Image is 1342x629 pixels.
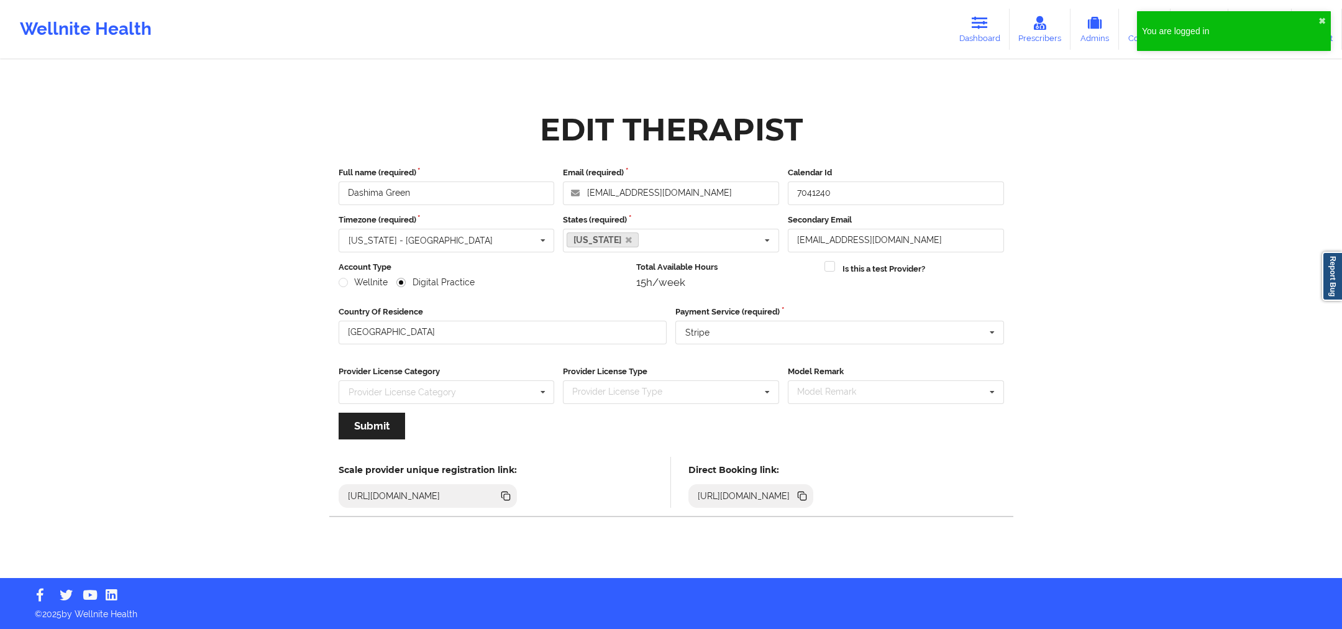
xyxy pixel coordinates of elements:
[693,490,795,502] div: [URL][DOMAIN_NAME]
[339,306,667,318] label: Country Of Residence
[567,232,639,247] a: [US_STATE]
[1119,9,1171,50] a: Coaches
[1010,9,1071,50] a: Prescribers
[339,214,555,226] label: Timezone (required)
[339,464,517,475] h5: Scale provider unique registration link:
[563,181,779,205] input: Email address
[339,261,628,273] label: Account Type
[339,167,555,179] label: Full name (required)
[540,110,803,149] div: Edit Therapist
[842,263,925,275] label: Is this a test Provider?
[788,181,1004,205] input: Calendar Id
[349,388,456,397] div: Provider License Category
[788,167,1004,179] label: Calendar Id
[26,599,1316,620] p: © 2025 by Wellnite Health
[1070,9,1119,50] a: Admins
[349,236,493,245] div: [US_STATE] - [GEOGRAPHIC_DATA]
[339,277,388,288] label: Wellnite
[343,490,445,502] div: [URL][DOMAIN_NAME]
[688,464,813,475] h5: Direct Booking link:
[563,214,779,226] label: States (required)
[1318,16,1326,26] button: close
[339,365,555,378] label: Provider License Category
[685,328,710,337] div: Stripe
[396,277,475,288] label: Digital Practice
[636,276,816,288] div: 15h/week
[794,385,874,399] div: Model Remark
[636,261,816,273] label: Total Available Hours
[788,229,1004,252] input: Email
[675,306,1004,318] label: Payment Service (required)
[1142,25,1318,37] div: You are logged in
[788,365,1004,378] label: Model Remark
[563,365,779,378] label: Provider License Type
[950,9,1010,50] a: Dashboard
[563,167,779,179] label: Email (required)
[1322,252,1342,301] a: Report Bug
[788,214,1004,226] label: Secondary Email
[339,413,405,439] button: Submit
[569,385,680,399] div: Provider License Type
[339,181,555,205] input: Full name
